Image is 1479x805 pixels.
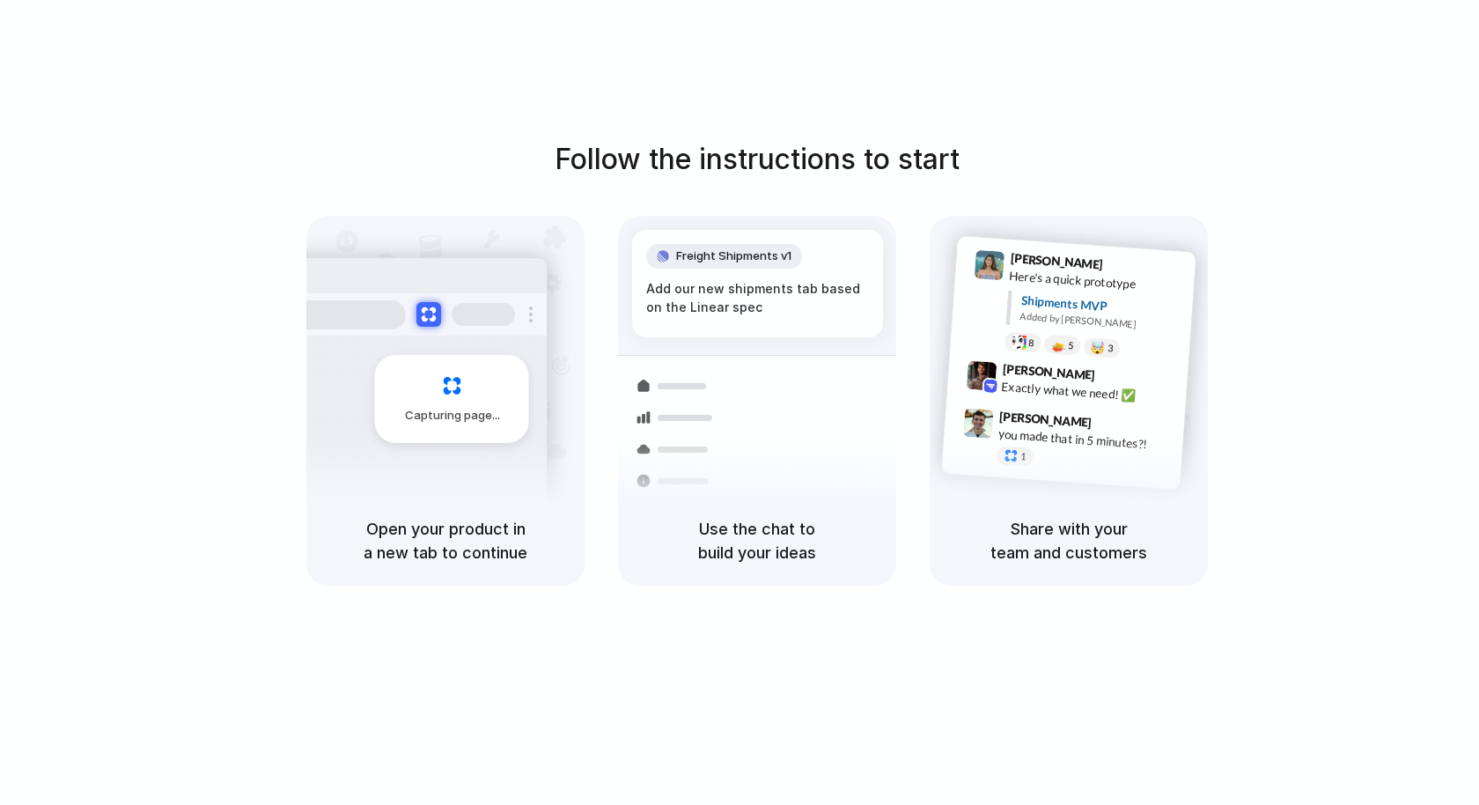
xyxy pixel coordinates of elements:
[646,279,869,316] div: Add our new shipments tab based on the Linear spec
[1068,341,1074,351] span: 5
[951,517,1187,565] h5: Share with your team and customers
[555,138,960,181] h1: Follow the instructions to start
[1100,368,1137,389] span: 9:42 AM
[1097,415,1133,436] span: 9:47 AM
[1002,359,1095,385] span: [PERSON_NAME]
[676,247,791,265] span: Freight Shipments v1
[1010,248,1103,274] span: [PERSON_NAME]
[1020,292,1183,321] div: Shipments MVP
[1028,338,1034,348] span: 8
[1019,309,1181,335] div: Added by [PERSON_NAME]
[639,517,875,565] h5: Use the chat to build your ideas
[1009,267,1185,297] div: Here's a quick prototype
[327,517,563,565] h5: Open your product in a new tab to continue
[1091,341,1106,354] div: 🤯
[999,407,1093,432] span: [PERSON_NAME]
[405,407,503,425] span: Capturing page
[1108,257,1144,278] span: 9:41 AM
[1107,343,1114,353] span: 3
[997,425,1174,455] div: you made that in 5 minutes?!
[1020,452,1026,462] span: 1
[1001,378,1177,408] div: Exactly what we need! ✅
